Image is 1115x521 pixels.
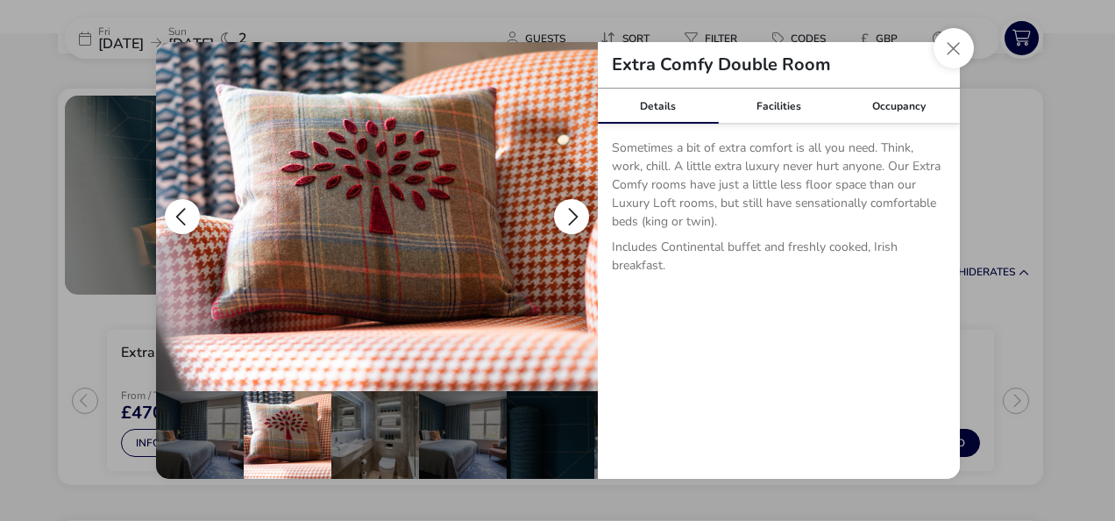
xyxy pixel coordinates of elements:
img: 509740bc11316301acc44252ba20d9dfe609cdef363f19bb431c85096126a0b0 [156,42,598,391]
button: Close dialog [934,28,974,68]
h2: Extra Comfy Double Room [598,56,845,74]
div: Facilities [718,89,839,124]
div: Details [598,89,719,124]
p: Includes Continental buffet and freshly cooked, Irish breakfast. [612,238,946,282]
div: details [156,42,960,479]
div: Occupancy [839,89,960,124]
p: Sometimes a bit of extra comfort is all you need. Think, work, chill. A little extra luxury never... [612,139,946,238]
